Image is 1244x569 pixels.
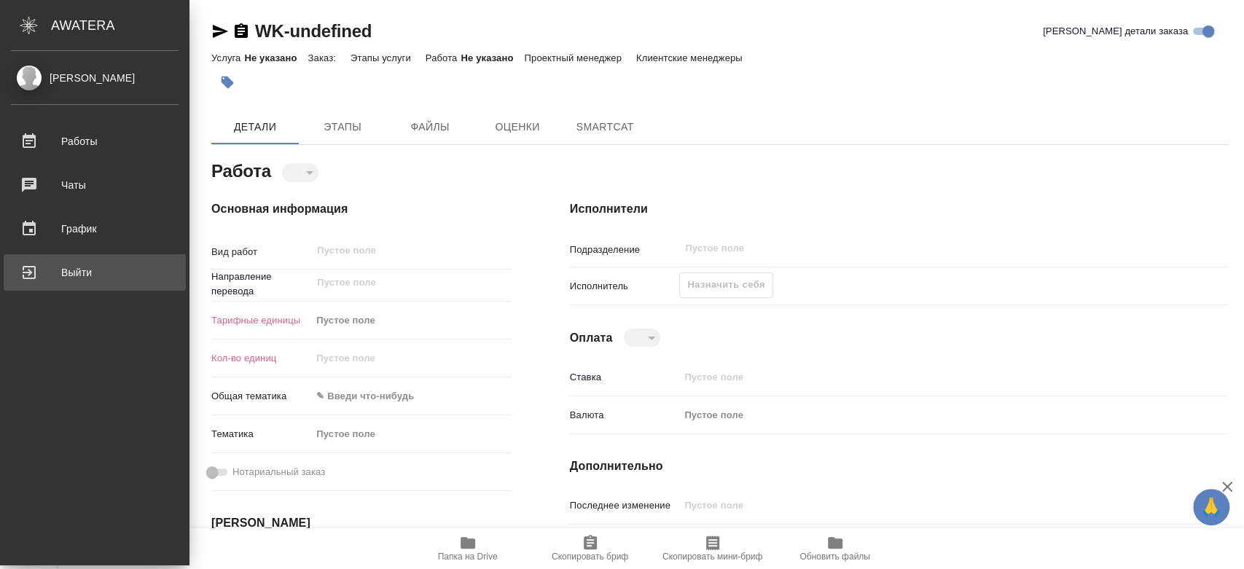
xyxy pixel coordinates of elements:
p: Исполнитель [570,279,680,294]
div: ​ [624,329,660,347]
span: Скопировать мини-бриф [662,552,762,562]
span: Оценки [482,118,552,136]
p: Не указано [461,52,524,63]
div: Выйти [11,262,179,283]
p: Направление перевода [211,270,311,299]
input: Пустое поле [679,495,1173,516]
button: 🙏 [1193,489,1229,525]
div: [PERSON_NAME] [11,70,179,86]
a: WK-undefined [255,21,372,41]
input: Пустое поле [316,274,477,291]
h2: Работа [211,157,271,183]
p: Тематика [211,427,311,442]
span: [PERSON_NAME] детали заказа [1043,24,1188,39]
button: Скопировать ссылку [232,23,250,40]
p: Тарифные единицы [211,313,311,328]
div: ​ [282,163,318,181]
button: Скопировать мини-бриф [652,528,774,569]
div: ✎ Введи что-нибудь [316,389,493,404]
span: Файлы [395,118,465,136]
span: Обновить файлы [799,552,870,562]
p: Не указано [244,52,308,63]
h4: Дополнительно [570,458,1228,475]
span: Папка на Drive [438,552,498,562]
input: Пустое поле [311,348,511,369]
span: Детали [220,118,290,136]
input: Пустое поле [679,366,1173,388]
div: Пустое поле [679,403,1173,428]
button: Папка на Drive [407,528,529,569]
a: Чаты [4,167,186,203]
p: Общая тематика [211,389,311,404]
div: AWATERA [51,11,189,40]
a: Выйти [4,254,186,291]
h4: [PERSON_NAME] [211,514,512,532]
h4: Оплата [570,329,613,347]
div: Работы [11,130,179,152]
p: Услуга [211,52,244,63]
a: График [4,211,186,247]
p: Вид работ [211,245,311,259]
div: Пустое поле [316,427,493,442]
span: 🙏 [1199,492,1224,522]
div: ✎ Введи что-нибудь [311,384,511,409]
p: Подразделение [570,243,680,257]
span: Нотариальный заказ [232,465,325,479]
div: Пустое поле [311,422,511,447]
button: Скопировать ссылку для ЯМессенджера [211,23,229,40]
p: Проектный менеджер [524,52,625,63]
h4: Исполнители [570,200,1228,218]
p: Кол-во единиц [211,351,311,366]
p: Последнее изменение [570,498,680,513]
h4: Основная информация [211,200,512,218]
button: Обновить файлы [774,528,896,569]
div: Пустое поле [316,313,493,328]
span: SmartCat [570,118,640,136]
div: Пустое поле [684,408,1155,423]
span: Скопировать бриф [552,552,628,562]
p: Работа [426,52,461,63]
div: График [11,218,179,240]
p: Ставка [570,370,680,385]
p: Валюта [570,408,680,423]
div: Пустое поле [311,308,511,333]
div: Чаты [11,174,179,196]
p: Клиентские менеджеры [636,52,746,63]
p: Этапы услуги [351,52,415,63]
a: Работы [4,123,186,160]
button: Добавить тэг [211,66,243,98]
p: Заказ: [308,52,339,63]
button: Скопировать бриф [529,528,652,569]
input: Пустое поле [684,240,1138,257]
span: Этапы [308,118,377,136]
